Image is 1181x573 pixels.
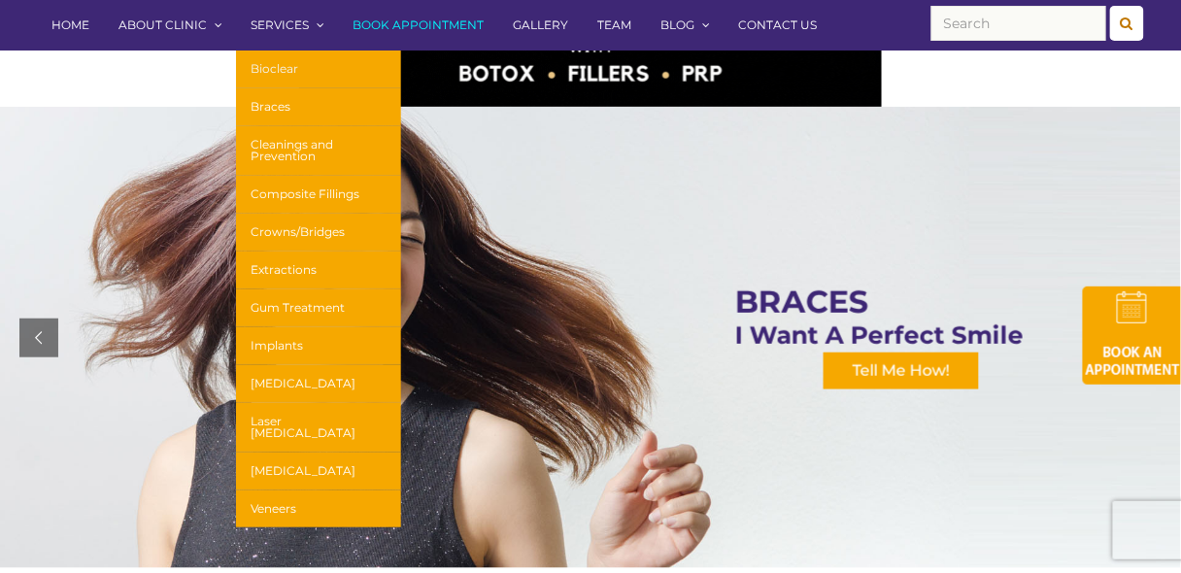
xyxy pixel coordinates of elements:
[236,252,401,289] a: Extractions
[729,274,1029,361] div: BRACES
[236,51,401,88] a: Bioclear
[236,365,401,403] a: [MEDICAL_DATA]
[236,88,401,126] a: Braces
[1083,286,1181,385] img: book-an-appointment-hod-gld.png
[236,214,401,252] a: Crowns/Bridges
[236,126,401,176] a: Cleanings and Prevention
[236,176,401,214] a: Composite Fillings
[299,19,882,107] img: Medspa-Banner-Virtual-Consultation-2-1.gif
[236,453,401,490] a: [MEDICAL_DATA]
[931,6,1106,41] input: Search
[824,353,979,389] div: Tell Me How!
[236,327,401,365] a: Implants
[236,490,401,527] a: Veneers
[236,289,401,327] a: Gum Treatment
[236,403,401,453] a: Laser [MEDICAL_DATA]
[735,320,1024,350] span: I Want A Perfect Smile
